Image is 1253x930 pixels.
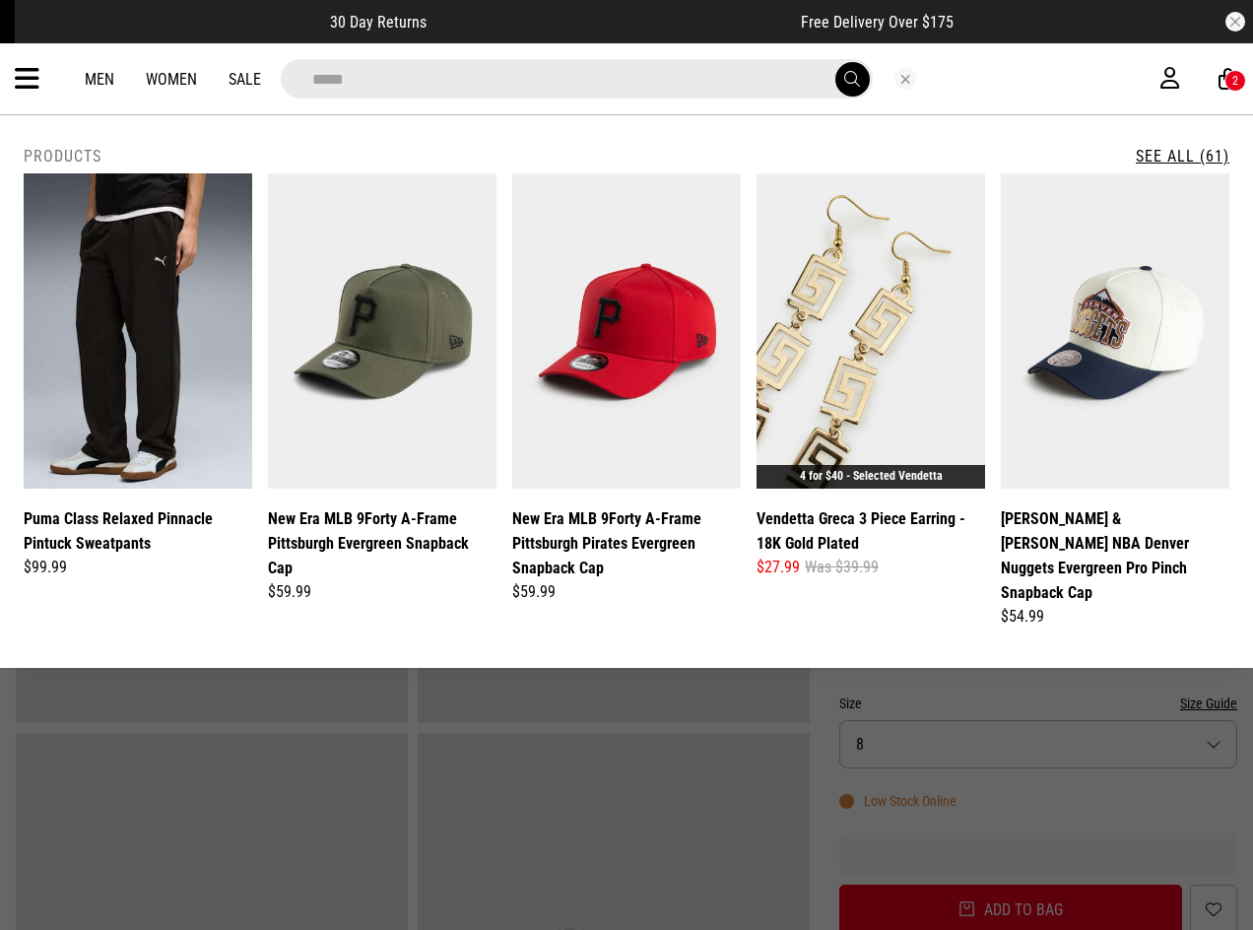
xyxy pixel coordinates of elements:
[1219,69,1237,90] a: 2
[1232,74,1238,88] div: 2
[330,13,427,32] span: 30 Day Returns
[805,556,879,579] span: Was $39.99
[801,13,954,32] span: Free Delivery Over $175
[229,70,261,89] a: Sale
[24,556,252,579] div: $99.99
[512,506,741,580] a: New Era MLB 9Forty A-Frame Pittsburgh Pirates Evergreen Snapback Cap
[757,173,985,489] img: Vendetta Greca 3 Piece Earring - 18k Gold Plated in Gold
[1001,506,1229,605] a: [PERSON_NAME] & [PERSON_NAME] NBA Denver Nuggets Evergreen Pro Pinch Snapback Cap
[268,506,496,580] a: New Era MLB 9Forty A-Frame Pittsburgh Evergreen Snapback Cap
[757,506,985,556] a: Vendetta Greca 3 Piece Earring - 18K Gold Plated
[268,580,496,604] div: $59.99
[512,580,741,604] div: $59.99
[24,173,252,489] img: Puma Class Relaxed Pinnacle Pintuck Sweatpants in Black
[24,506,252,556] a: Puma Class Relaxed Pinnacle Pintuck Sweatpants
[85,70,114,89] a: Men
[800,469,943,483] a: 4 for $40 - Selected Vendetta
[757,556,800,579] span: $27.99
[146,70,197,89] a: Women
[268,173,496,489] img: New Era Mlb 9forty A-frame Pittsburgh Evergreen Snapback Cap in Green
[466,12,761,32] iframe: Customer reviews powered by Trustpilot
[16,8,75,67] button: Open LiveChat chat widget
[1001,173,1229,489] img: Mitchell & Ness Nba Denver Nuggets Evergreen Pro Pinch Snapback Cap in White
[24,147,101,166] h2: Products
[894,68,916,90] button: Close search
[1136,147,1229,166] a: See All (61)
[1001,605,1229,629] div: $54.99
[512,173,741,489] img: New Era Mlb 9forty A-frame Pittsburgh Pirates Evergreen Snapback Cap in Red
